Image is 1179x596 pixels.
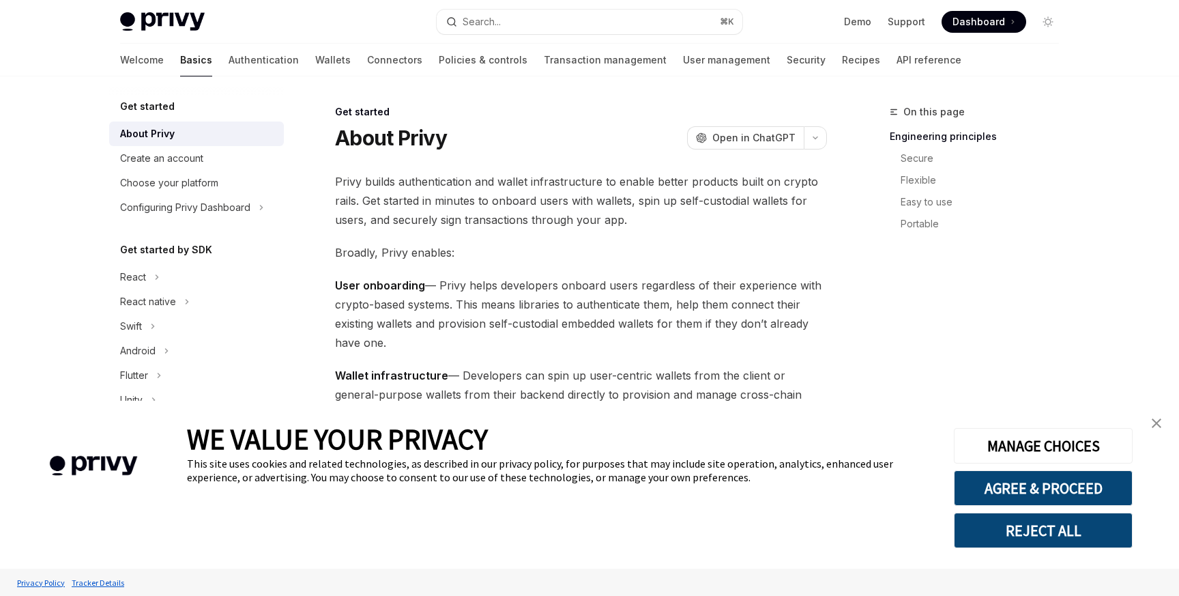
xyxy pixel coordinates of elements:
[683,44,770,76] a: User management
[120,343,156,359] div: Android
[180,44,212,76] a: Basics
[120,150,203,167] div: Create an account
[68,571,128,595] a: Tracker Details
[229,44,299,76] a: Authentication
[335,276,827,352] span: — Privy helps developers onboard users regardless of their experience with crypto-based systems. ...
[903,104,965,120] span: On this page
[120,12,205,31] img: light logo
[335,105,827,119] div: Get started
[109,122,284,146] a: About Privy
[315,44,351,76] a: Wallets
[120,242,212,258] h5: Get started by SDK
[335,172,827,229] span: Privy builds authentication and wallet infrastructure to enable better products built on crypto r...
[335,243,827,262] span: Broadly, Privy enables:
[1143,410,1170,437] a: close banner
[120,126,175,142] div: About Privy
[120,199,250,216] div: Configuring Privy Dashboard
[335,126,447,150] h1: About Privy
[787,44,826,76] a: Security
[890,191,1070,213] a: Easy to use
[687,126,804,150] button: Open in ChatGPT
[890,213,1070,235] a: Portable
[120,98,175,115] h5: Get started
[890,147,1070,169] a: Secure
[335,366,827,423] span: — Developers can spin up user-centric wallets from the client or general-purpose wallets from the...
[952,15,1005,29] span: Dashboard
[120,367,148,384] div: Flutter
[109,289,284,314] button: Toggle React native section
[109,339,284,363] button: Toggle Android section
[842,44,880,76] a: Recipes
[109,363,284,388] button: Toggle Flutter section
[463,14,501,30] div: Search...
[1152,418,1161,428] img: close banner
[20,436,166,496] img: company logo
[954,513,1133,548] button: REJECT ALL
[14,571,68,595] a: Privacy Policy
[1037,11,1059,33] button: Toggle dark mode
[942,11,1026,33] a: Dashboard
[437,10,742,34] button: Open search
[120,294,176,310] div: React native
[187,457,933,484] div: This site uses cookies and related technologies, as described in our privacy policy, for purposes...
[712,131,796,145] span: Open in ChatGPT
[109,146,284,171] a: Create an account
[367,44,422,76] a: Connectors
[109,388,284,412] button: Toggle Unity section
[120,392,143,408] div: Unity
[844,15,871,29] a: Demo
[954,470,1133,506] button: AGREE & PROCEED
[439,44,527,76] a: Policies & controls
[888,15,925,29] a: Support
[109,195,284,220] button: Toggle Configuring Privy Dashboard section
[544,44,667,76] a: Transaction management
[120,44,164,76] a: Welcome
[890,126,1070,147] a: Engineering principles
[335,279,425,292] strong: User onboarding
[897,44,961,76] a: API reference
[954,428,1133,464] button: MANAGE CHOICES
[187,421,488,457] span: WE VALUE YOUR PRIVACY
[335,369,448,382] strong: Wallet infrastructure
[120,269,146,285] div: React
[720,16,734,27] span: ⌘ K
[890,169,1070,191] a: Flexible
[120,175,218,191] div: Choose your platform
[109,171,284,195] a: Choose your platform
[120,318,142,335] div: Swift
[109,265,284,289] button: Toggle React section
[109,314,284,339] button: Toggle Swift section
